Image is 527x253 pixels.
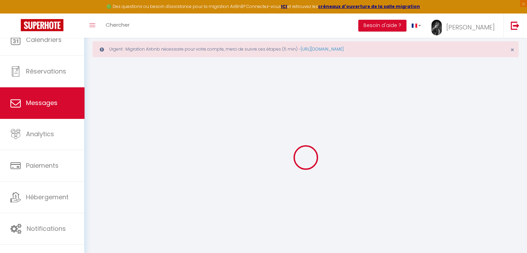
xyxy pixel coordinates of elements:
span: Chercher [106,21,130,28]
span: [PERSON_NAME] [446,23,495,32]
button: Ouvrir le widget de chat LiveChat [6,3,26,24]
span: Analytics [26,130,54,138]
img: Super Booking [21,19,63,31]
a: [URL][DOMAIN_NAME] [301,46,344,52]
img: ... [431,20,442,35]
span: × [510,45,514,54]
a: Chercher [100,14,135,38]
div: Urgent : Migration Airbnb nécessaire pour votre compte, merci de suivre ces étapes (5 min) - [93,41,519,57]
span: Paiements [26,161,59,170]
span: Calendriers [26,35,62,44]
span: Messages [26,98,58,107]
button: Close [510,47,514,53]
a: ... [PERSON_NAME] [426,14,503,38]
span: Notifications [27,224,66,233]
button: Besoin d'aide ? [358,20,406,32]
span: Hébergement [26,193,69,201]
a: créneaux d'ouverture de la salle migration [318,3,420,9]
a: ICI [281,3,287,9]
span: Réservations [26,67,66,76]
img: logout [511,21,519,30]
